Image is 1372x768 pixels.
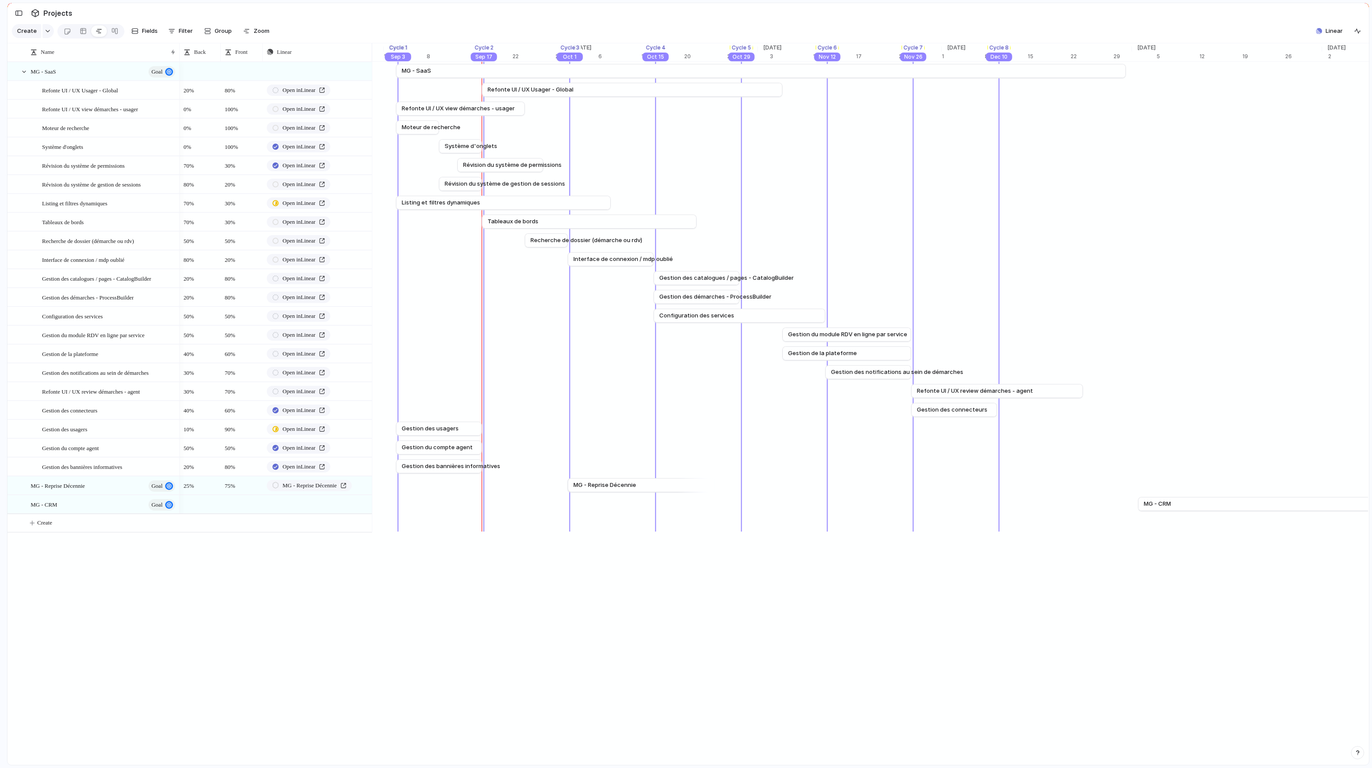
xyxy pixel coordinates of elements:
div: 12 [1199,53,1242,60]
span: Recherche de dossier (démarche ou rdv) [530,236,642,245]
a: MG - Reprise Décennie [573,479,709,492]
span: Gestion des notifications au sein de démarches [831,368,963,377]
a: Open inLinear [267,329,330,341]
div: 22 [1071,53,1114,60]
span: Listing et filtres dynamiques [42,198,107,208]
a: Open inLinear [267,235,330,247]
a: Gestion des bannières informatives [402,460,476,473]
span: 100% [221,100,262,114]
span: Open in Linear [283,406,315,415]
span: 70% [221,383,262,396]
span: Gestion des usagers [402,424,459,433]
span: MG - SaaS [31,66,56,76]
a: Gestion des notifications au sein de démarches [831,366,905,379]
span: Gestion des bannières informatives [402,462,500,471]
span: Group [215,27,232,35]
div: 24 [899,53,942,60]
div: 2 [1328,53,1371,60]
div: Cycle 1 [387,44,409,52]
span: Recherche de dossier (démarche ou rdv) [42,236,134,246]
span: Refonte UI / UX review démarches - agent [917,387,1033,395]
span: 80% [180,176,220,189]
span: Configuration des services [42,311,103,321]
span: 0% [180,138,220,151]
span: MG - Reprise Décennie [283,481,337,490]
span: [DATE] [942,43,971,52]
span: Gestion des démarches - ProcessBuilder [659,292,771,301]
div: 3 [770,53,813,60]
span: 80% [221,289,262,302]
a: Open inLinear [267,386,330,397]
span: Open in Linear [283,444,315,452]
span: Open in Linear [283,255,315,264]
span: Refonte UI / UX review démarches - agent [42,386,140,396]
span: 20% [180,270,220,283]
span: Révision du système de gestion de sessions [42,179,141,189]
span: 90% [221,420,262,434]
div: Dec 10 [986,53,1012,61]
div: Nov 26 [900,53,926,61]
span: Open in Linear [283,161,315,170]
button: Filter [165,24,196,38]
div: 22 [513,53,555,60]
span: Gestion de la plateforme [42,349,98,359]
div: 19 [1242,53,1285,60]
div: Cycle 4 [644,44,667,52]
span: Fields [142,27,158,35]
a: Listing et filtres dynamiques [402,196,605,209]
a: Open inLinear [267,273,330,284]
span: Filter [179,27,193,35]
div: Cycle 5 [730,44,753,52]
a: Open inLinear [267,216,330,228]
a: Gestion des démarches - ProcessBuilder [659,290,734,303]
span: Système d'onglets [42,141,83,151]
span: 100% [221,138,262,151]
span: 50% [221,439,262,453]
a: Open inLinear [267,122,330,134]
div: 10 [813,53,856,60]
div: Oct 15 [643,53,669,61]
span: Listing et filtres dynamiques [402,198,480,207]
div: Nov 12 [814,53,841,61]
div: 20 [684,53,727,60]
span: Configuration des services [659,311,734,320]
div: Cycle 6 [816,44,839,52]
span: Interface de connexion / mdp oublié [42,254,124,264]
span: Open in Linear [283,331,315,339]
button: Zoom [240,24,273,38]
span: 0% [180,100,220,114]
span: goal [152,480,163,492]
span: Linear [1326,27,1343,35]
span: Refonte UI / UX Usager - Global [42,85,118,95]
a: Recherche de dossier (démarche ou rdv) [530,234,562,247]
span: Open in Linear [283,462,315,471]
span: Interface de connexion / mdp oublié [573,255,673,264]
span: Projects [42,5,74,21]
button: Fields [128,24,161,38]
a: Refonte UI / UX review démarches - agent [917,384,1077,398]
a: Open inLinear [267,254,330,265]
a: MG - Reprise Décennie [267,480,352,491]
span: 30% [221,157,262,170]
span: 20% [180,289,220,302]
span: MG - Reprise Décennie [31,480,85,490]
a: Open inLinear [267,197,330,209]
a: Refonte UI / UX view démarches - usager [402,102,519,115]
span: 30% [221,194,262,208]
a: Open inLinear [267,442,330,454]
span: 20% [180,81,220,95]
a: Tableaux de bords [488,215,691,228]
a: Système d'onglets [445,140,476,153]
span: Gestion des connecteurs [42,405,97,415]
span: Gestion des usagers [42,424,87,434]
span: Open in Linear [283,180,315,189]
a: Interface de connexion / mdp oublié [573,253,648,266]
span: 50% [180,307,220,321]
span: 30% [180,383,220,396]
span: MG - SaaS [402,67,431,75]
a: Open inLinear [267,141,330,152]
button: goal [149,66,175,78]
button: Group [200,24,236,38]
span: Gestion du compte agent [402,443,473,452]
span: 30% [221,213,262,227]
